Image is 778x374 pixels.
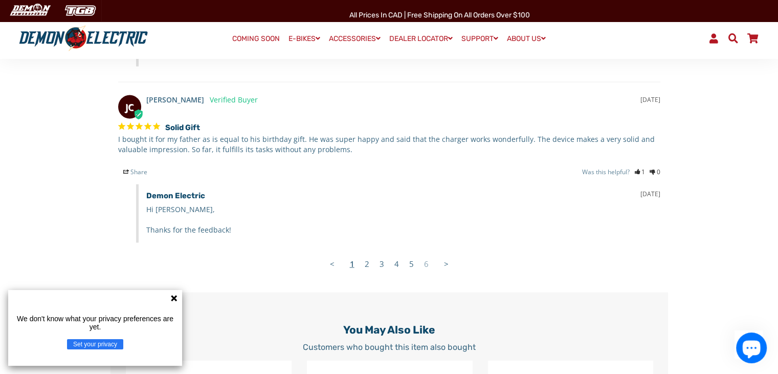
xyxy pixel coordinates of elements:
[503,31,549,46] a: ABOUT US
[126,341,653,354] p: Customers who bought this item also bought
[733,333,770,366] inbox-online-store-chat: Shopify online store chat
[635,168,645,177] i: 1
[582,168,660,177] div: Was this helpful?
[635,168,645,176] a: Rate review as helpful
[650,168,660,177] i: 0
[285,31,324,46] a: E-BIKES
[146,190,205,202] h3: Demon Electric
[126,323,653,336] h2: You may also like
[349,11,530,19] span: All Prices in CAD | Free shipping on all orders over $100
[67,339,123,349] button: Set your privacy
[640,95,660,105] div: [DATE]
[117,119,161,134] span: 5-Star Rating Review
[374,254,389,274] a: Page 3
[118,95,141,119] div: JC
[146,204,660,235] p: Hi [PERSON_NAME], Thanks for the feedback!
[59,2,101,19] img: TGB Canada
[146,95,204,105] strong: [PERSON_NAME]
[404,254,419,274] a: Page 5
[165,121,200,134] h3: Solid Gift
[118,258,660,270] ul: Reviews Pagination
[5,2,54,19] img: Demon Electric
[386,31,456,46] a: DEALER LOCATOR
[419,254,434,274] a: Page 6
[118,167,152,177] span: Share
[15,25,151,52] img: Demon Electric logo
[118,134,660,155] p: I bought it for my father as is equal to his birthday gift. He was super happy and said that the ...
[12,315,178,331] p: We don't know what your privacy preferences are yet.
[389,254,404,274] a: Page 4
[458,31,502,46] a: SUPPORT
[650,168,660,176] a: Rate review as not helpful
[229,32,283,46] a: COMING SOON
[325,31,384,46] a: ACCESSORIES
[640,190,660,199] div: [DATE]
[360,254,374,274] a: Page 2
[345,254,360,274] a: Page 1
[439,254,454,274] a: Next page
